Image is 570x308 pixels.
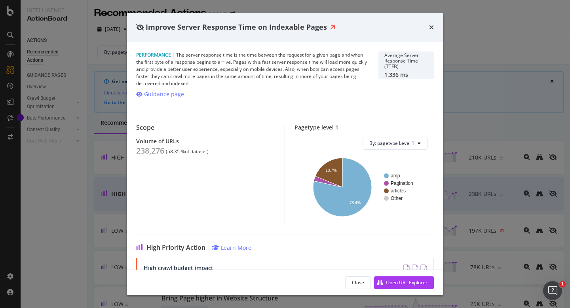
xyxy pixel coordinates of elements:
text: amp [391,173,400,179]
iframe: Intercom live chat [543,281,562,300]
span: High Priority Action [146,244,205,251]
svg: A chart. [301,156,427,218]
div: Pagetype level 1 [294,124,434,131]
div: Guidance page [144,90,184,98]
img: AY0oso9MOvYAAAAASUVORK5CYII= [403,264,427,284]
text: Other [391,196,403,201]
button: Close [345,276,371,289]
div: modal [127,13,443,295]
div: ( 58.35 % of dataset ) [166,149,209,154]
a: Guidance page [136,90,184,98]
span: By: pagetype Level 1 [369,140,414,146]
text: articles [391,188,406,194]
text: 78.4% [350,201,361,205]
div: times [429,22,434,32]
div: Scope [136,124,275,131]
span: | [172,51,175,58]
span: Improve Server Response Time on Indexable Pages [146,22,327,32]
div: Open URL Explorer [386,279,427,286]
div: Learn More [221,244,251,251]
text: 18.7% [325,168,336,173]
div: The server response time is the time between the request for a given page and when the first byte... [136,51,369,87]
div: Volume of URLs [136,138,275,144]
a: Learn More [212,244,251,251]
button: Open URL Explorer [374,276,434,289]
div: eye-slash [136,24,144,30]
div: Average Server Response Time (TTFB) [384,53,428,69]
div: Close [352,279,364,286]
div: 1,336 ms [384,71,428,78]
span: Performance [136,51,171,58]
span: 1 [559,281,566,287]
div: 238,276 [136,146,164,156]
button: By: pagetype Level 1 [363,137,427,150]
div: High crawl budget impact [144,264,361,271]
text: Pagination [391,181,413,186]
